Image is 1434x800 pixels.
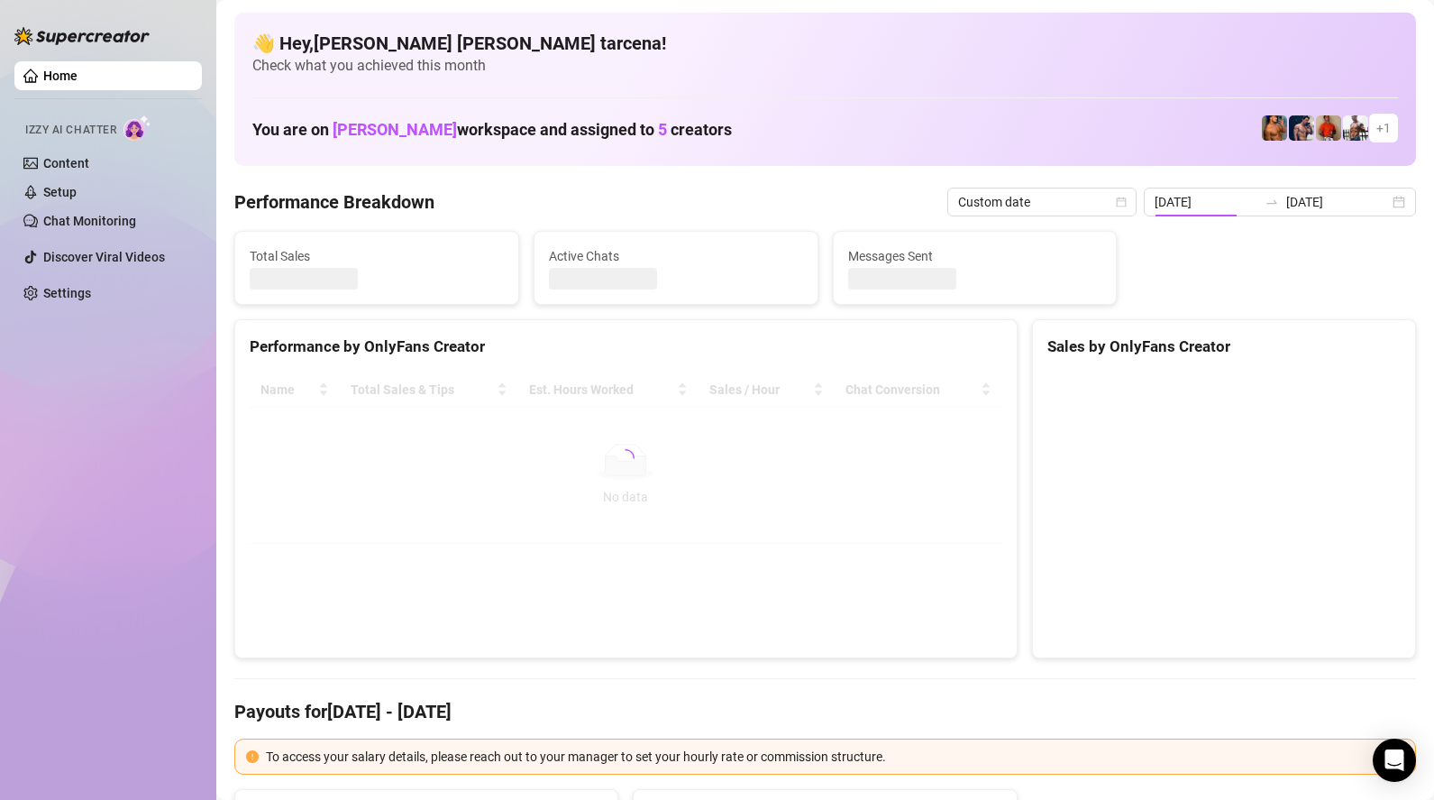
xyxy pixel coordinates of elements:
div: Performance by OnlyFans Creator [250,335,1002,359]
a: Settings [43,286,91,300]
img: Justin [1316,115,1341,141]
div: Open Intercom Messenger [1373,739,1416,782]
span: Messages Sent [848,246,1102,266]
span: [PERSON_NAME] [333,120,457,139]
h4: Performance Breakdown [234,189,434,215]
a: Setup [43,185,77,199]
span: swap-right [1265,195,1279,209]
h1: You are on workspace and assigned to creators [252,120,732,140]
img: JG [1262,115,1287,141]
a: Content [43,156,89,170]
input: End date [1286,192,1389,212]
span: calendar [1116,197,1127,207]
span: Check what you achieved this month [252,56,1398,76]
span: to [1265,195,1279,209]
span: loading [617,449,635,467]
input: Start date [1155,192,1257,212]
h4: Payouts for [DATE] - [DATE] [234,699,1416,724]
h4: 👋 Hey, [PERSON_NAME] [PERSON_NAME] tarcena ! [252,31,1398,56]
img: Axel [1289,115,1314,141]
a: Home [43,69,78,83]
span: Active Chats [549,246,803,266]
a: Discover Viral Videos [43,250,165,264]
img: logo-BBDzfeDw.svg [14,27,150,45]
img: AI Chatter [123,115,151,141]
span: Total Sales [250,246,504,266]
div: Sales by OnlyFans Creator [1047,335,1401,359]
a: Chat Monitoring [43,214,136,228]
span: 5 [658,120,667,139]
span: Izzy AI Chatter [25,122,116,139]
span: + 1 [1376,118,1391,138]
span: exclamation-circle [246,750,259,763]
img: JUSTIN [1343,115,1368,141]
div: To access your salary details, please reach out to your manager to set your hourly rate or commis... [266,747,1404,767]
span: Custom date [958,189,1126,216]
